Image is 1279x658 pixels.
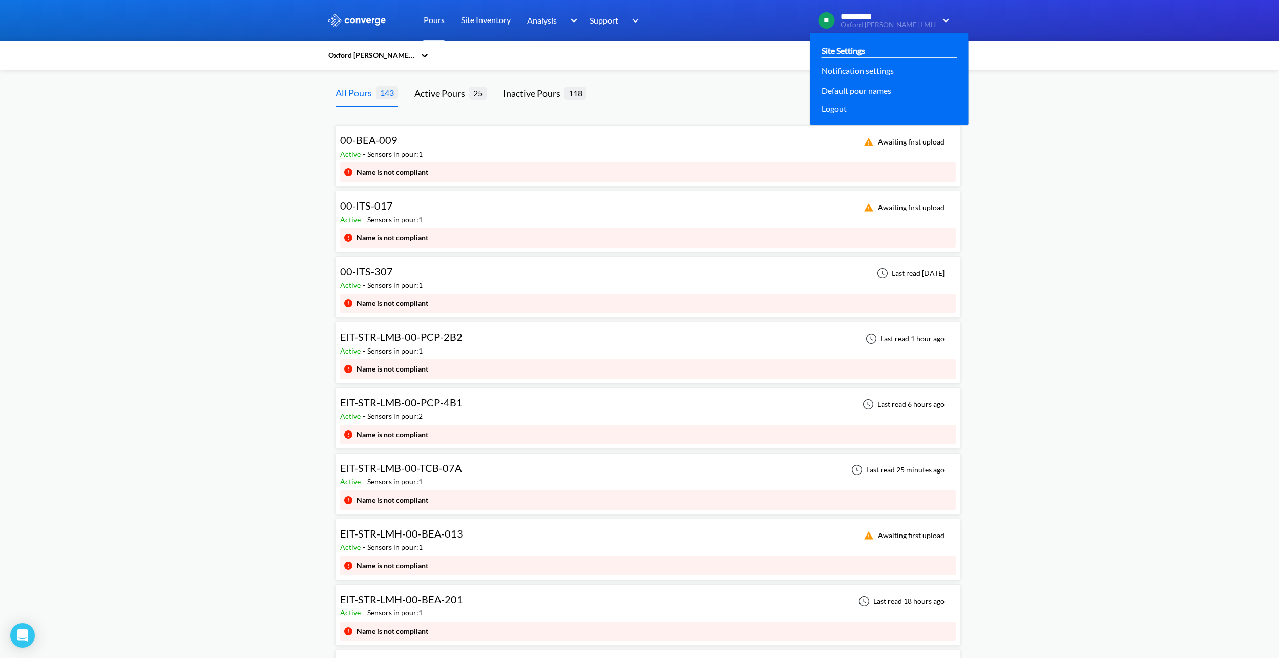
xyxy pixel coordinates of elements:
img: downArrow.svg [563,14,580,27]
span: - [363,346,367,355]
div: Sensors in pour: 1 [367,214,423,225]
div: Open Intercom Messenger [10,623,35,648]
div: Sensors in pour: 1 [367,542,423,553]
span: - [363,412,367,420]
div: Name is not compliant [357,429,428,440]
span: 118 [564,87,586,99]
div: Name is not compliant [357,495,428,506]
div: Name is not compliant [357,560,428,571]
span: Analysis [527,14,557,27]
span: Support [590,14,618,27]
div: Awaiting first upload [857,136,948,148]
span: Active [340,150,363,158]
div: Last read 1 hour ago [860,333,948,345]
span: EIT-STR-LMB-00-TCB-07A [340,462,462,474]
span: - [363,281,367,290]
div: Name is not compliant [357,232,428,243]
div: Oxford [PERSON_NAME] LMH [327,50,415,61]
a: Site Settings [822,44,865,57]
span: EIT-STR-LMH-00-BEA-013 [340,527,463,540]
div: Last read 6 hours ago [857,398,948,410]
span: Active [340,608,363,617]
a: Default pour names [822,84,891,97]
img: downArrow.svg [936,14,952,27]
a: EIT-STR-LMH-00-BEA-201Active-Sensors in pour:1Last read 18 hours agoName is not compliant [336,628,960,637]
img: downArrow.svg [625,14,642,27]
div: Sensors in pour: 1 [367,149,423,160]
span: Active [340,477,363,486]
div: Sensors in pour: 1 [367,280,423,291]
a: EIT-STR-LMH-00-BEA-013Active-Sensors in pour:1Awaiting first uploadName is not compliant [336,563,960,571]
span: Active [340,346,363,355]
span: - [363,215,367,224]
div: Awaiting first upload [857,201,948,214]
a: EIT-STR-LMB-00-PCP-4B1Active-Sensors in pour:2Last read 6 hours agoName is not compliant [336,431,960,440]
span: 25 [469,87,487,99]
a: 00-BEA-009Active-Sensors in pour:1Awaiting first uploadName is not compliant [336,169,960,178]
a: EIT-STR-LMB-00-TCB-07AActive-Sensors in pour:1Last read 25 minutes agoName is not compliant [336,497,960,506]
span: Active [340,543,363,551]
span: Oxford [PERSON_NAME] LMH [841,21,936,29]
a: Notification settings [822,64,894,77]
span: - [363,150,367,158]
span: - [363,543,367,551]
span: Active [340,412,363,420]
div: Sensors in pour: 1 [367,607,423,619]
span: 00-BEA-009 [340,134,397,146]
span: EIT-STR-LMB-00-PCP-4B1 [340,396,463,408]
div: Name is not compliant [357,167,428,178]
div: Name is not compliant [357,626,428,637]
div: Last read 25 minutes ago [846,464,948,476]
div: Name is not compliant [357,363,428,375]
div: All Pours [336,86,376,100]
span: - [363,477,367,486]
img: logo_ewhite.svg [327,14,387,27]
span: 00-ITS-307 [340,265,393,277]
a: 00-ITS-307Active-Sensors in pour:1Last read [DATE]Name is not compliant [336,300,960,309]
div: Last read 18 hours ago [853,595,948,607]
span: - [363,608,367,617]
div: Last read [DATE] [871,267,948,279]
div: Awaiting first upload [857,529,948,542]
span: Active [340,281,363,290]
span: 143 [376,86,398,99]
div: Sensors in pour: 1 [367,345,423,357]
div: Active Pours [414,86,469,100]
div: Sensors in pour: 2 [367,410,423,422]
span: Active [340,215,363,224]
div: Inactive Pours [503,86,564,100]
span: 00-ITS-017 [340,199,393,212]
a: 00-ITS-017Active-Sensors in pour:1Awaiting first uploadName is not compliant [336,235,960,243]
div: Name is not compliant [357,298,428,309]
div: Sensors in pour: 1 [367,476,423,487]
span: EIT-STR-LMH-00-BEA-201 [340,593,463,605]
span: Logout [822,102,847,115]
a: EIT-STR-LMB-00-PCP-2B2Active-Sensors in pour:1Last read 1 hour agoName is not compliant [336,366,960,375]
span: EIT-STR-LMB-00-PCP-2B2 [340,331,463,343]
